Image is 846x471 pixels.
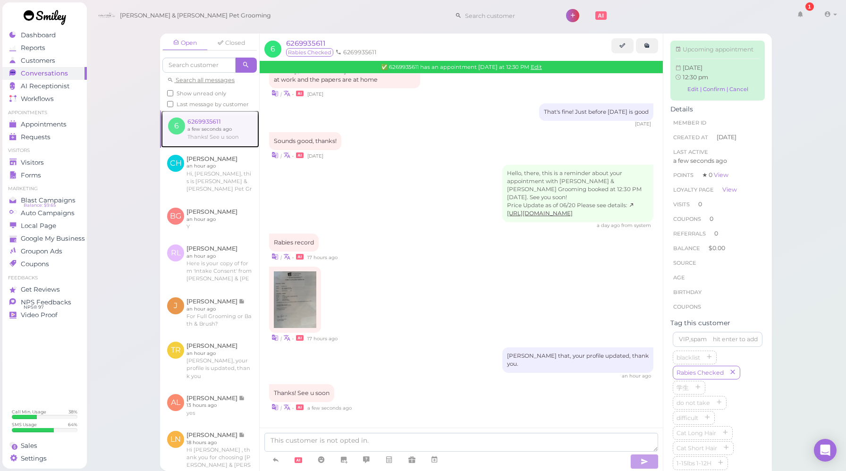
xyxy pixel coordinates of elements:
[805,2,814,11] div: 1
[670,226,765,241] li: 0
[673,201,690,208] span: Visits
[21,311,58,319] span: Video Proof
[333,48,379,57] li: 6269935611
[2,194,87,207] a: Blast Campaigns Balance: $9.65
[2,80,87,93] a: AI Receptionist
[2,245,87,258] a: Groupon Ads
[673,303,701,310] span: Coupons
[21,31,56,39] span: Dashboard
[675,399,712,406] span: do not take
[12,421,37,428] div: SMS Usage
[2,439,87,452] a: Sales
[2,185,87,192] li: Marketing
[670,105,765,113] div: Details
[21,57,55,65] span: Customers
[673,260,696,266] span: Source
[274,271,316,328] img: media
[280,91,282,97] i: |
[21,247,62,255] span: Groupon Ads
[670,319,765,327] div: Tag this customer
[673,172,694,178] span: Points
[2,54,87,67] a: Customers
[2,309,87,321] a: Video Proof
[24,303,44,311] span: NPS® 97
[307,254,338,261] span: 09/19/2025 06:23pm
[21,286,60,294] span: Get Reviews
[21,120,67,128] span: Appointments
[381,64,388,70] span: Confirmed
[2,219,87,232] a: Local Page
[2,232,87,245] a: Google My Business
[814,439,837,462] div: Open Intercom Messenger
[2,67,87,80] a: Conversations
[635,121,651,127] span: 09/17/2025 10:00am
[502,347,653,373] div: [PERSON_NAME] that, your profile updated, thank you.
[462,8,553,23] input: Search customer
[2,118,87,131] a: Appointments
[280,336,282,342] i: |
[714,171,728,178] a: View
[177,90,226,97] span: Show unread only
[269,150,653,160] div: •
[269,88,653,98] div: •
[539,103,653,121] div: That's fine! Just before [DATE] is good
[2,109,87,116] li: Appointments
[286,48,333,57] span: Rabies Checked
[673,149,708,155] span: Last Active
[21,44,45,52] span: Reports
[670,197,765,212] li: 0
[2,147,87,154] li: Visitors
[269,132,341,150] div: Sounds good, thanks!
[2,29,87,42] a: Dashboard
[21,209,75,217] span: Auto Campaigns
[722,186,737,193] a: View
[307,336,338,342] span: 09/19/2025 06:23pm
[675,384,691,391] span: 学生
[597,222,621,228] span: 09/19/2025 10:58am
[2,169,87,182] a: Forms
[280,153,282,159] i: |
[162,58,236,73] input: Search customer
[269,252,653,261] div: •
[21,82,69,90] span: AI Receptionist
[683,64,702,71] span: Sat Sep 20 2025 12:30:00 GMT-0700 (Pacific Daylight Time)
[269,402,653,412] div: •
[621,222,651,228] span: from system
[670,211,765,227] li: 0
[307,153,323,159] span: 09/17/2025 10:00am
[673,332,762,347] input: VIP,spam
[673,274,685,281] span: age
[269,234,319,252] div: Rabies record
[673,119,706,126] span: Member ID
[2,93,87,105] a: Workflows
[12,409,46,415] div: Call Min. Usage
[280,405,282,411] i: |
[673,186,714,193] span: Loyalty page
[502,165,653,222] div: Hello, there, this is a reminder about your appointment with [PERSON_NAME] & [PERSON_NAME] Groomi...
[673,157,727,165] span: a few seconds ago
[675,45,760,54] div: Upcoming appointment
[2,296,87,309] a: NPS Feedbacks NPS® 97
[2,42,87,54] a: Reports
[24,202,56,209] span: Balance: $9.65
[2,156,87,169] a: Visitors
[21,260,49,268] span: Coupons
[209,36,254,50] a: Closed
[21,69,68,77] span: Conversations
[21,159,44,167] span: Visitors
[713,335,758,344] div: hit enter to add
[177,101,249,108] span: Last message by customer
[709,244,725,252] span: $0.00
[280,254,282,261] i: |
[286,39,326,48] span: 6269935611
[675,83,760,96] a: Edit | Confirm | Cancel
[21,222,56,230] span: Local Page
[2,207,87,219] a: Auto Campaigns
[675,354,702,361] span: blacklist
[307,91,323,97] span: 09/17/2025 09:59am
[673,134,708,141] span: Created At
[673,289,702,295] span: Birthday
[21,442,37,450] span: Sales
[675,445,719,452] span: Cat Short Hair
[702,171,728,178] span: ★ 0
